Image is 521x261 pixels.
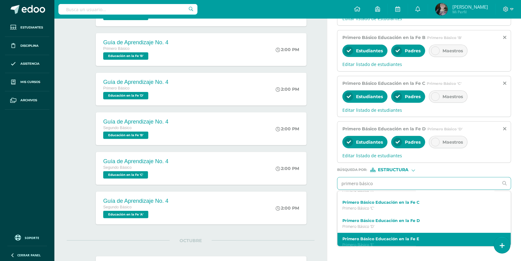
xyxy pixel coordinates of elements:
[342,218,499,223] label: Primero Básico Educación en la Fe D
[405,139,421,145] span: Padres
[103,126,132,130] span: Segundo Básico
[370,168,417,172] div: [object Object]
[342,126,426,132] span: Primero Básico Educación en la Fe D
[337,168,367,172] span: Búsqueda por :
[103,52,148,60] span: Educación en la Fe 'B'
[337,177,498,189] input: Ej. Primero primaria
[20,61,40,66] span: Asistencia
[443,48,463,54] span: Maestros
[103,165,132,170] span: Segundo Básico
[20,25,43,30] span: Estudiantes
[356,48,383,54] span: Estudiantes
[342,242,499,247] p: Primero Básico 'E'
[443,139,463,145] span: Maestros
[342,107,506,113] span: Editar listado de estudiantes
[342,80,425,86] span: Primero Básico Educación en la Fe C
[276,126,299,132] div: 2:00 PM
[443,94,463,99] span: Maestros
[20,98,37,103] span: Archivos
[356,94,383,99] span: Estudiantes
[103,171,148,179] span: Educación en la Fe 'C'
[342,153,506,159] span: Editar listado de estudiantes
[103,46,129,51] span: Primero Básico
[20,80,40,85] span: Mis cursos
[378,168,409,172] span: Estructura
[103,158,168,165] div: Guía de Aprendizaje No. 4
[103,198,168,204] div: Guía de Aprendizaje No. 4
[7,233,47,241] a: Soporte
[276,47,299,52] div: 2:00 PM
[276,166,299,171] div: 2:00 PM
[405,94,421,99] span: Padres
[5,73,49,91] a: Mis cursos
[342,237,499,241] label: Primero Básico Educación en la Fe E
[103,92,148,99] span: Educación en la Fe 'D'
[427,127,463,131] span: Primero Básico 'D'
[25,236,40,240] span: Soporte
[405,48,421,54] span: Padres
[452,9,488,15] span: Mi Perfil
[20,43,39,48] span: Disciplina
[103,39,168,46] div: Guía de Aprendizaje No. 4
[356,139,383,145] span: Estudiantes
[435,3,448,15] img: b5ba50f65ad5dabcfd4408fb91298ba6.png
[342,200,499,205] label: Primero Básico Educación en la Fe C
[58,4,197,15] input: Busca un usuario...
[342,61,506,67] span: Editar listado de estudiantes
[342,224,499,229] p: Primero Básico 'D'
[342,206,499,211] p: Primero Básico 'C'
[427,81,462,86] span: Primero Básico 'C'
[103,119,168,125] div: Guía de Aprendizaje No. 4
[17,253,41,257] span: Cerrar panel
[103,132,148,139] span: Educación en la Fe 'B'
[103,86,129,90] span: Primero Básico
[5,19,49,37] a: Estudiantes
[103,205,132,209] span: Segundo Básico
[103,79,168,85] div: Guía de Aprendizaje No. 4
[103,211,148,218] span: Educación en la Fe 'A'
[276,86,299,92] div: 2:00 PM
[342,35,426,40] span: Primero Básico Educación en la Fe B
[5,55,49,73] a: Asistencia
[427,35,462,40] span: Primero Básico 'B'
[452,4,488,10] span: [PERSON_NAME]
[5,37,49,55] a: Disciplina
[276,205,299,211] div: 2:00 PM
[5,91,49,110] a: Archivos
[170,238,212,243] span: OCTUBRE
